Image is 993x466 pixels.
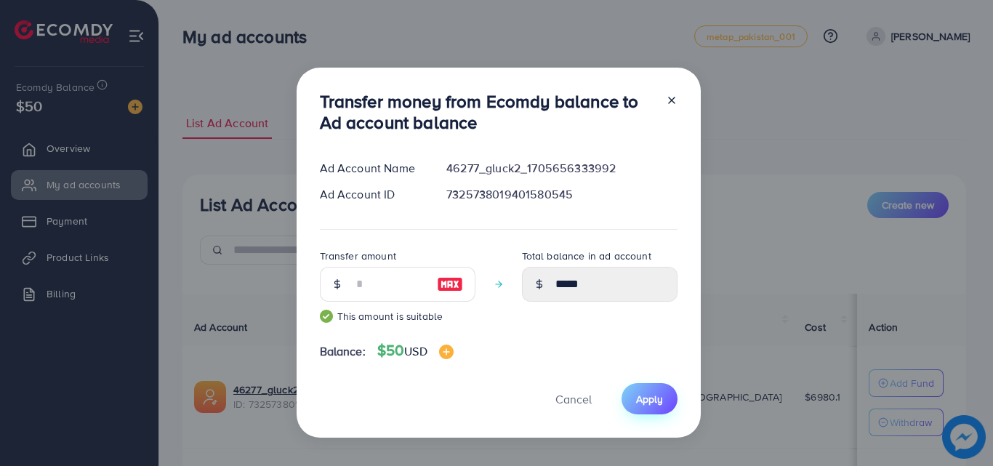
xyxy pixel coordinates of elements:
label: Total balance in ad account [522,249,651,263]
button: Cancel [537,383,610,414]
div: Ad Account Name [308,160,435,177]
div: Ad Account ID [308,186,435,203]
h3: Transfer money from Ecomdy balance to Ad account balance [320,91,654,133]
span: Balance: [320,343,366,360]
img: guide [320,310,333,323]
span: Apply [636,392,663,406]
img: image [439,345,454,359]
div: 7325738019401580545 [435,186,688,203]
span: Cancel [555,391,592,407]
h4: $50 [377,342,454,360]
img: image [437,276,463,293]
span: USD [404,343,427,359]
button: Apply [622,383,678,414]
label: Transfer amount [320,249,396,263]
small: This amount is suitable [320,309,475,324]
div: 46277_gluck2_1705656333992 [435,160,688,177]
